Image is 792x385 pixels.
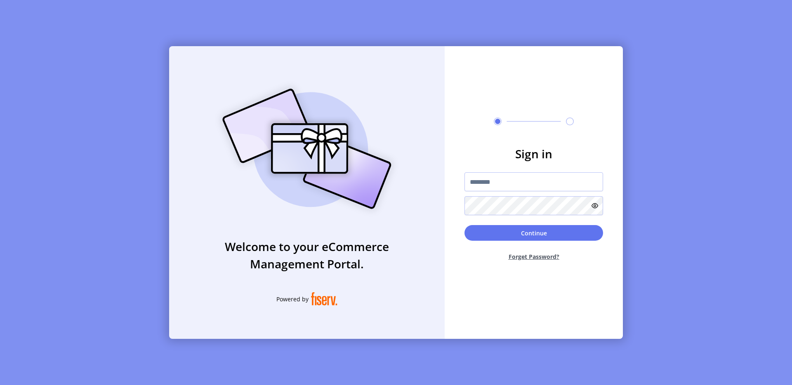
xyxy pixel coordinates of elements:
[169,238,445,272] h3: Welcome to your eCommerce Management Portal.
[276,295,309,303] span: Powered by
[464,246,603,268] button: Forget Password?
[464,225,603,241] button: Continue
[210,80,404,218] img: card_Illustration.svg
[464,145,603,162] h3: Sign in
